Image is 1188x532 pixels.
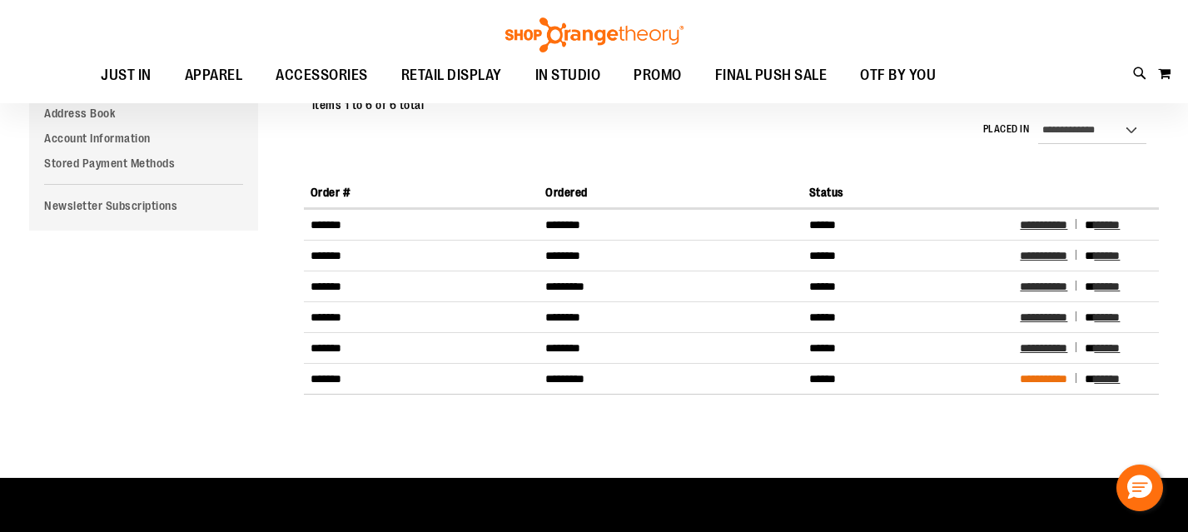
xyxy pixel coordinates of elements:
[843,57,952,95] a: OTF BY YOU
[503,17,686,52] img: Shop Orangetheory
[29,151,258,176] a: Stored Payment Methods
[29,193,258,218] a: Newsletter Subscriptions
[29,126,258,151] a: Account Information
[168,57,260,95] a: APPAREL
[617,57,698,95] a: PROMO
[698,57,844,95] a: FINAL PUSH SALE
[715,57,828,94] span: FINAL PUSH SALE
[101,57,152,94] span: JUST IN
[304,177,539,208] th: Order #
[860,57,936,94] span: OTF BY YOU
[983,122,1030,137] label: Placed in
[29,101,258,126] a: Address Book
[535,57,601,94] span: IN STUDIO
[1116,465,1163,511] button: Hello, have a question? Let’s chat.
[385,57,519,95] a: RETAIL DISPLAY
[539,177,802,208] th: Ordered
[185,57,243,94] span: APPAREL
[519,57,618,95] a: IN STUDIO
[312,98,425,112] span: Items 1 to 6 of 6 total
[401,57,502,94] span: RETAIL DISPLAY
[803,177,1014,208] th: Status
[634,57,682,94] span: PROMO
[276,57,368,94] span: ACCESSORIES
[259,57,385,95] a: ACCESSORIES
[84,57,168,95] a: JUST IN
